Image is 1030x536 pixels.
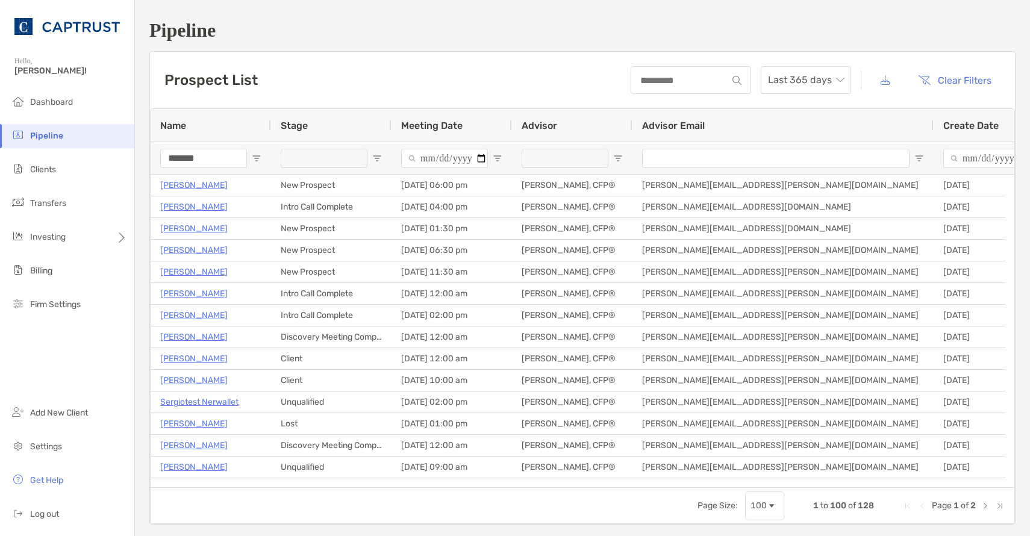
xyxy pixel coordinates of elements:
[632,305,934,326] div: [PERSON_NAME][EMAIL_ADDRESS][PERSON_NAME][DOMAIN_NAME]
[392,435,512,456] div: [DATE] 12:00 am
[512,457,632,478] div: [PERSON_NAME], CFP®
[160,120,186,131] span: Name
[160,394,239,410] a: Sergiotest Nerwallet
[30,232,66,242] span: Investing
[11,263,25,277] img: billing icon
[820,500,828,511] span: to
[160,199,228,214] a: [PERSON_NAME]
[160,178,228,193] p: [PERSON_NAME]
[271,413,392,434] div: Lost
[271,240,392,261] div: New Prospect
[271,218,392,239] div: New Prospect
[11,506,25,520] img: logout icon
[160,329,228,344] a: [PERSON_NAME]
[392,261,512,282] div: [DATE] 11:30 am
[14,66,127,76] span: [PERSON_NAME]!
[160,308,228,323] a: [PERSON_NAME]
[512,240,632,261] div: [PERSON_NAME], CFP®
[14,5,120,48] img: CAPTRUST Logo
[11,472,25,487] img: get-help icon
[512,283,632,304] div: [PERSON_NAME], CFP®
[632,261,934,282] div: [PERSON_NAME][EMAIL_ADDRESS][PERSON_NAME][DOMAIN_NAME]
[392,305,512,326] div: [DATE] 02:00 pm
[160,243,228,258] a: [PERSON_NAME]
[392,348,512,369] div: [DATE] 12:00 am
[512,175,632,196] div: [PERSON_NAME], CFP®
[392,457,512,478] div: [DATE] 09:00 am
[632,348,934,369] div: [PERSON_NAME][EMAIL_ADDRESS][PERSON_NAME][DOMAIN_NAME]
[30,198,66,208] span: Transfers
[281,120,308,131] span: Stage
[271,305,392,326] div: Intro Call Complete
[632,435,934,456] div: [PERSON_NAME][EMAIL_ADDRESS][PERSON_NAME][DOMAIN_NAME]
[392,326,512,347] div: [DATE] 12:00 am
[392,391,512,413] div: [DATE] 02:00 pm
[512,261,632,282] div: [PERSON_NAME], CFP®
[271,283,392,304] div: Intro Call Complete
[493,154,502,163] button: Open Filter Menu
[632,196,934,217] div: [PERSON_NAME][EMAIL_ADDRESS][DOMAIN_NAME]
[271,261,392,282] div: New Prospect
[698,500,738,511] div: Page Size:
[160,264,228,279] a: [PERSON_NAME]
[392,175,512,196] div: [DATE] 06:00 pm
[632,326,934,347] div: [PERSON_NAME][EMAIL_ADDRESS][PERSON_NAME][DOMAIN_NAME]
[954,500,959,511] span: 1
[858,500,874,511] span: 128
[632,457,934,478] div: [PERSON_NAME][EMAIL_ADDRESS][PERSON_NAME][DOMAIN_NAME]
[392,283,512,304] div: [DATE] 12:00 am
[632,240,934,261] div: [PERSON_NAME][EMAIL_ADDRESS][PERSON_NAME][DOMAIN_NAME]
[252,154,261,163] button: Open Filter Menu
[11,195,25,210] img: transfers icon
[512,305,632,326] div: [PERSON_NAME], CFP®
[392,196,512,217] div: [DATE] 04:00 pm
[271,348,392,369] div: Client
[30,299,81,310] span: Firm Settings
[160,460,228,475] p: [PERSON_NAME]
[632,370,934,391] div: [PERSON_NAME][EMAIL_ADDRESS][PERSON_NAME][DOMAIN_NAME]
[160,438,228,453] a: [PERSON_NAME]
[160,373,228,388] p: [PERSON_NAME]
[392,240,512,261] div: [DATE] 06:30 pm
[642,149,910,168] input: Advisor Email Filter Input
[164,72,258,89] h3: Prospect List
[30,441,62,452] span: Settings
[392,370,512,391] div: [DATE] 10:00 am
[512,326,632,347] div: [PERSON_NAME], CFP®
[401,120,463,131] span: Meeting Date
[903,501,913,511] div: First Page
[512,196,632,217] div: [PERSON_NAME], CFP®
[392,413,512,434] div: [DATE] 01:00 pm
[30,131,63,141] span: Pipeline
[11,229,25,243] img: investing icon
[848,500,856,511] span: of
[160,351,228,366] a: [PERSON_NAME]
[30,266,52,276] span: Billing
[160,286,228,301] a: [PERSON_NAME]
[271,435,392,456] div: Discovery Meeting Complete
[751,500,767,511] div: 100
[11,128,25,142] img: pipeline icon
[160,149,247,168] input: Name Filter Input
[961,500,969,511] span: of
[632,175,934,196] div: [PERSON_NAME][EMAIL_ADDRESS][PERSON_NAME][DOMAIN_NAME]
[632,413,934,434] div: [PERSON_NAME][EMAIL_ADDRESS][PERSON_NAME][DOMAIN_NAME]
[917,501,927,511] div: Previous Page
[642,120,705,131] span: Advisor Email
[30,475,63,485] span: Get Help
[943,120,999,131] span: Create Date
[632,283,934,304] div: [PERSON_NAME][EMAIL_ADDRESS][PERSON_NAME][DOMAIN_NAME]
[160,416,228,431] a: [PERSON_NAME]
[271,326,392,347] div: Discovery Meeting Complete
[149,19,1016,42] h1: Pipeline
[909,67,1000,93] button: Clear Filters
[512,370,632,391] div: [PERSON_NAME], CFP®
[271,175,392,196] div: New Prospect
